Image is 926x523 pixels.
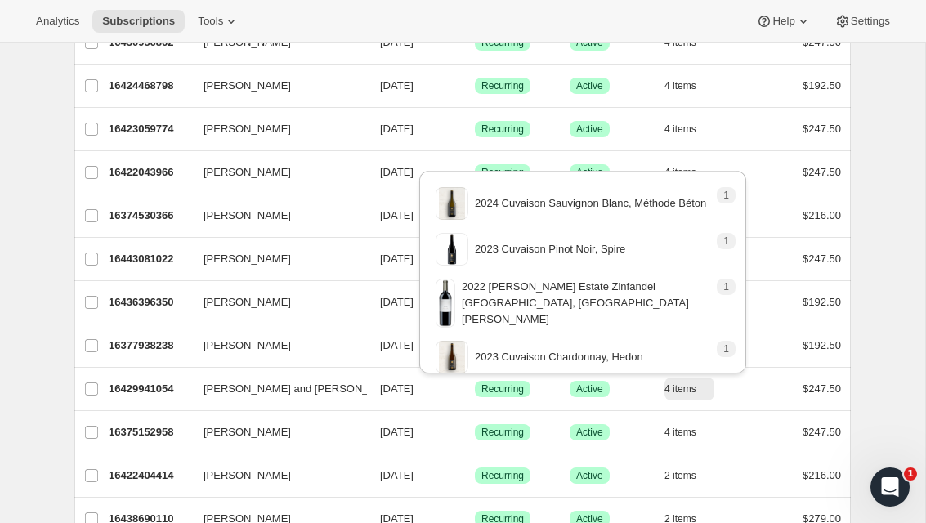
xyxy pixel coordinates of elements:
button: Tools [188,10,249,33]
p: 16377938238 [109,337,190,354]
button: [PERSON_NAME] [194,159,357,186]
span: $216.00 [803,209,841,221]
span: Recurring [481,79,524,92]
span: [PERSON_NAME] [204,78,291,94]
div: 16422043966[PERSON_NAME][DATE]SuccessRecurringSuccessActive4 items$247.50 [109,161,841,184]
span: 4 items [664,123,696,136]
button: [PERSON_NAME] [194,246,357,272]
span: [PERSON_NAME] and [PERSON_NAME] [204,381,402,397]
span: Active [576,426,603,439]
button: Subscriptions [92,10,185,33]
button: [PERSON_NAME] [194,116,357,142]
p: 2022 [PERSON_NAME] Estate Zinfandel [GEOGRAPHIC_DATA], [GEOGRAPHIC_DATA][PERSON_NAME] [462,279,709,328]
span: [PERSON_NAME] [204,208,291,224]
span: $192.50 [803,339,841,351]
span: [PERSON_NAME] [204,164,291,181]
span: [DATE] [380,123,414,135]
span: $247.50 [803,426,841,438]
span: [DATE] [380,296,414,308]
div: 16443081022[PERSON_NAME][DATE]SuccessRecurringSuccessActive4 items$247.50 [109,248,841,270]
span: [DATE] [380,166,414,178]
button: [PERSON_NAME] [194,73,357,99]
span: Active [576,79,603,92]
span: $192.50 [803,79,841,92]
span: Analytics [36,15,79,28]
span: 1 [904,467,917,481]
span: $216.00 [803,469,841,481]
button: [PERSON_NAME] and [PERSON_NAME] [194,376,357,402]
button: Settings [825,10,900,33]
span: Active [576,469,603,482]
span: [DATE] [380,339,414,351]
p: 2023 Cuvaison Chardonnay, Hedon [475,349,643,365]
span: Help [772,15,794,28]
span: [PERSON_NAME] [204,467,291,484]
p: 16422043966 [109,164,190,181]
span: Active [576,123,603,136]
span: $247.50 [803,253,841,265]
span: [PERSON_NAME] [204,294,291,311]
div: 16374530366[PERSON_NAME][DATE]SuccessRecurringSuccessActive2 items$216.00 [109,204,841,227]
span: [DATE] [380,79,414,92]
span: 2 items [664,469,696,482]
span: [DATE] [380,209,414,221]
p: 16436396350 [109,294,190,311]
button: Analytics [26,10,89,33]
span: 4 items [664,79,696,92]
span: Recurring [481,123,524,136]
span: $247.50 [803,166,841,178]
p: 2023 Cuvaison Pinot Noir, Spire [475,241,625,257]
span: [PERSON_NAME] [204,121,291,137]
div: 16375152958[PERSON_NAME][DATE]SuccessRecurringSuccessActive4 items$247.50 [109,421,841,444]
span: Tools [198,15,223,28]
span: 1 [723,189,729,202]
p: 16424468798 [109,78,190,94]
button: [PERSON_NAME] [194,333,357,359]
span: 1 [723,280,729,293]
span: [DATE] [380,426,414,438]
button: 2 items [664,464,714,487]
span: 1 [723,342,729,355]
div: 16429941054[PERSON_NAME] and [PERSON_NAME][DATE]SuccessRecurringSuccessActive4 items$247.50 [109,378,841,400]
span: 4 items [664,382,696,396]
button: 4 items [664,74,714,97]
p: 16423059774 [109,121,190,137]
p: 16443081022 [109,251,190,267]
span: [DATE] [380,382,414,395]
img: variant image [436,279,454,328]
span: Active [576,382,603,396]
button: Help [746,10,821,33]
span: $247.50 [803,382,841,395]
span: [DATE] [380,469,414,481]
button: 4 items [664,118,714,141]
div: 16377938238[PERSON_NAME][DATE]SuccessRecurringSuccessActive4 items$192.50 [109,334,841,357]
p: 16375152958 [109,424,190,440]
button: [PERSON_NAME] [194,203,357,229]
span: $192.50 [803,296,841,308]
span: Recurring [481,426,524,439]
span: Subscriptions [102,15,175,28]
div: 16436396350[PERSON_NAME][DATE]SuccessRecurringSuccessActive4 items$192.50 [109,291,841,314]
div: 16424468798[PERSON_NAME][DATE]SuccessRecurringSuccessActive4 items$192.50 [109,74,841,97]
span: 1 [723,235,729,248]
span: [PERSON_NAME] [204,251,291,267]
span: Recurring [481,469,524,482]
div: 16422404414[PERSON_NAME][DATE]SuccessRecurringSuccessActive2 items$216.00 [109,464,841,487]
button: 4 items [664,378,714,400]
span: Recurring [481,382,524,396]
span: 4 items [664,426,696,439]
p: 2024 Cuvaison Sauvignon Blanc, Méthode Béton [475,195,706,212]
div: 16423059774[PERSON_NAME][DATE]SuccessRecurringSuccessActive4 items$247.50 [109,118,841,141]
p: 16422404414 [109,467,190,484]
p: 16374530366 [109,208,190,224]
span: [DATE] [380,253,414,265]
button: [PERSON_NAME] [194,419,357,445]
span: Settings [851,15,890,28]
button: [PERSON_NAME] [194,289,357,315]
span: [PERSON_NAME] [204,424,291,440]
button: [PERSON_NAME] [194,463,357,489]
p: 16429941054 [109,381,190,397]
iframe: Intercom live chat [870,467,910,507]
span: $247.50 [803,123,841,135]
span: [PERSON_NAME] [204,337,291,354]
